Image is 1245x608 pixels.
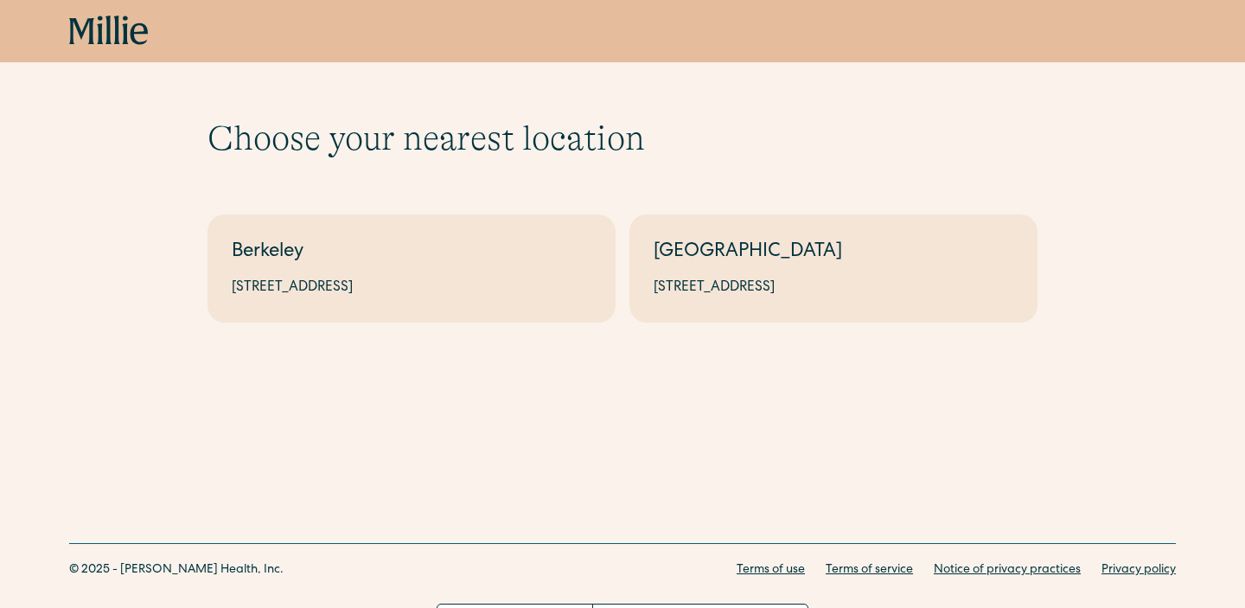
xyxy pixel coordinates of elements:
[207,118,1037,159] h1: Choose your nearest location
[654,239,1013,267] div: [GEOGRAPHIC_DATA]
[826,561,913,579] a: Terms of service
[1101,561,1176,579] a: Privacy policy
[737,561,805,579] a: Terms of use
[629,214,1037,323] a: [GEOGRAPHIC_DATA][STREET_ADDRESS]
[69,561,284,579] div: © 2025 - [PERSON_NAME] Health, Inc.
[207,214,616,323] a: Berkeley[STREET_ADDRESS]
[232,278,591,298] div: [STREET_ADDRESS]
[654,278,1013,298] div: [STREET_ADDRESS]
[934,561,1081,579] a: Notice of privacy practices
[232,239,591,267] div: Berkeley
